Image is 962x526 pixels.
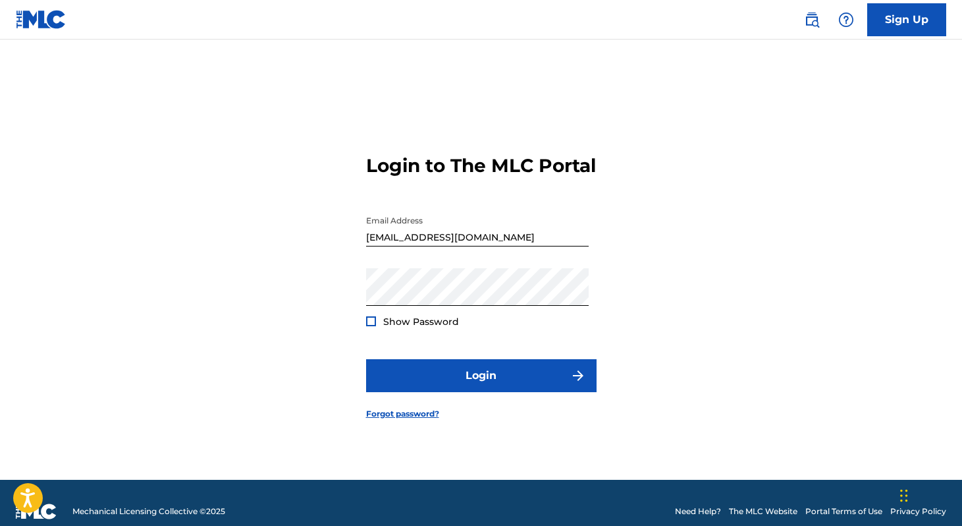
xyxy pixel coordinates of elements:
[366,408,439,420] a: Forgot password?
[383,316,459,328] span: Show Password
[16,10,67,29] img: MLC Logo
[833,7,859,33] div: Help
[16,504,57,519] img: logo
[805,506,882,517] a: Portal Terms of Use
[72,506,225,517] span: Mechanical Licensing Collective © 2025
[900,476,908,515] div: Drag
[799,7,825,33] a: Public Search
[366,154,596,177] h3: Login to The MLC Portal
[890,506,946,517] a: Privacy Policy
[366,359,597,392] button: Login
[675,506,721,517] a: Need Help?
[867,3,946,36] a: Sign Up
[896,463,962,526] iframe: Chat Widget
[729,506,797,517] a: The MLC Website
[570,368,586,384] img: f7272a7cc735f4ea7f67.svg
[804,12,820,28] img: search
[838,12,854,28] img: help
